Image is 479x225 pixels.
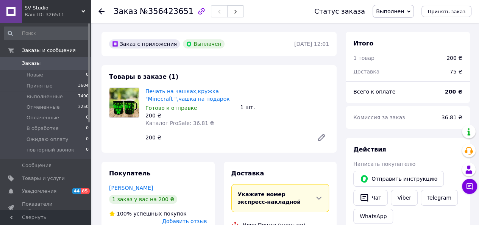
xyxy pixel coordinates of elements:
span: Покупатель [109,170,150,177]
div: 1 заказ у вас на 200 ₴ [109,195,177,204]
span: SV Studio [25,5,81,11]
div: 200 ₴ [446,54,462,62]
span: Принятые [27,83,53,89]
span: 0 [86,114,89,121]
div: Ваш ID: 326511 [25,11,91,18]
a: Telegram [421,190,458,206]
span: 100% [117,211,132,217]
span: Всего к оплате [353,89,395,95]
span: Доставка [231,170,264,177]
span: Выполненные [27,93,63,100]
span: 7490 [78,93,89,100]
span: Комиссия за заказ [353,114,405,120]
span: Действия [353,146,386,153]
span: 36.81 ₴ [442,114,462,120]
span: Готово к отправке [145,105,197,111]
span: Ожидаю оплату [27,136,68,143]
span: №356423651 [140,7,193,16]
div: Вернуться назад [98,8,105,15]
div: 200 ₴ [145,112,234,119]
a: Viber [391,190,417,206]
span: Добавить отзыв [162,218,207,224]
span: Заказы и сообщения [22,47,76,54]
span: Итого [353,40,373,47]
span: В обработке [27,125,59,132]
span: Сообщения [22,162,51,169]
span: 0 [86,147,89,153]
a: Печать на чашках,кружка "Minecraft ",чашка на подарок [145,88,230,102]
span: Принять заказ [428,9,465,14]
span: Доставка [353,69,379,75]
img: Печать на чашках,кружка "Minecraft ",чашка на подарок [109,88,139,117]
span: 0 [86,136,89,143]
div: 75 ₴ [445,63,467,80]
span: Написать покупателю [353,161,415,167]
button: Чат [353,190,388,206]
span: Укажите номер экспресс-накладной [238,191,301,205]
span: Выполнен [376,8,404,14]
a: Редактировать [314,130,329,145]
span: Товары и услуги [22,175,65,182]
div: 200 ₴ [142,132,311,143]
span: Отмененные [27,104,59,111]
span: Заказ [114,7,137,16]
div: Выплачен [183,39,224,48]
a: [PERSON_NAME] [109,185,153,191]
span: Оплаченные [27,114,59,121]
div: 1 шт. [237,102,332,112]
span: 44 [72,188,81,194]
span: 3250 [78,104,89,111]
a: WhatsApp [353,209,393,224]
span: 85 [81,188,89,194]
span: 0 [86,72,89,78]
span: 1 товар [353,55,374,61]
input: Поиск [4,27,89,40]
div: Статус заказа [314,8,365,15]
span: 0 [86,125,89,132]
time: [DATE] 12:01 [294,41,329,47]
span: повторный звонок [27,147,74,153]
span: Заказы [22,60,41,67]
span: Каталог ProSale: 36.81 ₴ [145,120,214,126]
span: 3604 [78,83,89,89]
button: Отправить инструкцию [353,171,444,187]
div: успешных покупок [109,210,187,217]
span: Уведомления [22,188,56,195]
span: Новые [27,72,43,78]
div: Заказ с приложения [109,39,180,48]
button: Принять заказ [421,6,471,17]
b: 200 ₴ [445,89,462,95]
span: Показатели работы компании [22,201,70,214]
button: Чат с покупателем [462,179,477,194]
